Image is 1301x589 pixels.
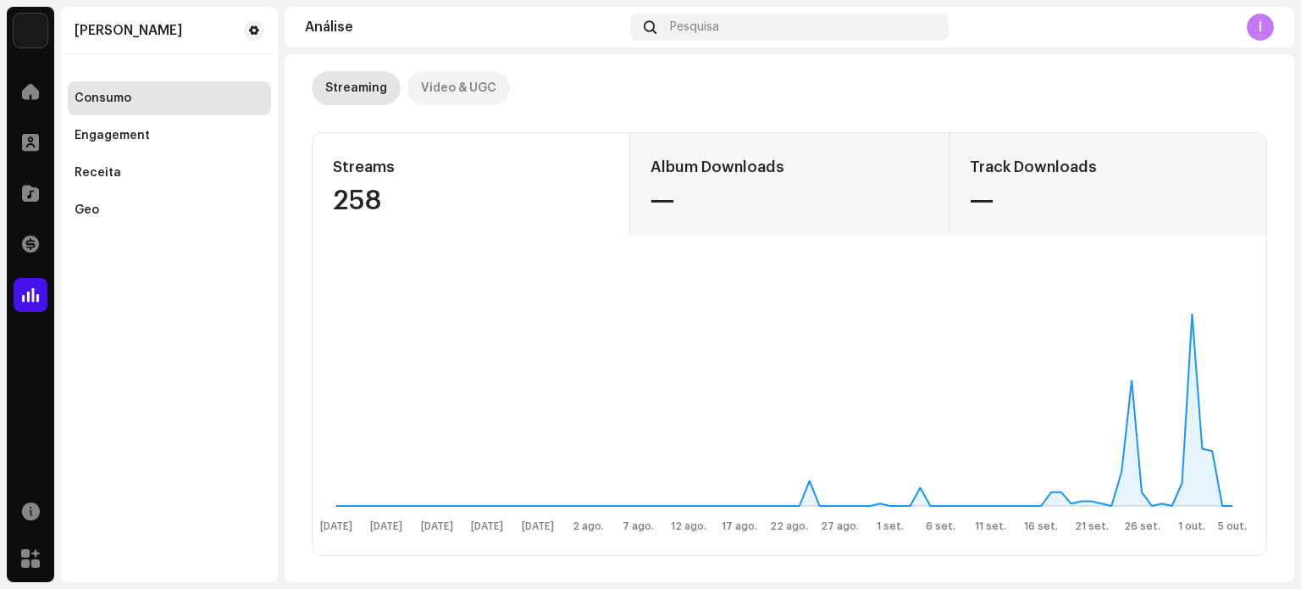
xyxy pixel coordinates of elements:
div: Geo [75,203,99,217]
div: Engagement [75,129,150,142]
text: 1 set. [877,521,904,531]
div: Video & UGC [421,71,496,105]
re-m-nav-item: Receita [68,156,271,190]
text: [DATE] [522,521,554,532]
div: — [650,187,927,214]
div: — [970,187,1246,214]
div: Streaming [325,71,387,105]
div: I [1247,14,1274,41]
img: 8570ccf7-64aa-46bf-9f70-61ee3b8451d8 [14,14,47,47]
text: [DATE] [320,521,352,532]
text: 5 out. [1218,521,1247,531]
div: Track Downloads [970,153,1246,181]
div: 258 [333,187,609,214]
text: 7 ago. [623,521,654,531]
div: Ivan Silva [75,24,182,37]
span: Pesquisa [670,20,719,34]
text: [DATE] [421,521,453,532]
text: 26 set. [1124,521,1160,531]
text: 16 set. [1024,521,1058,531]
text: 2 ago. [573,521,604,531]
text: 1 out. [1178,521,1205,531]
div: Consumo [75,92,131,105]
text: 22 ago. [770,521,808,531]
re-m-nav-item: Consumo [68,81,271,115]
re-m-nav-item: Engagement [68,119,271,153]
text: [DATE] [471,521,503,532]
text: 6 set. [926,521,955,531]
text: 21 set. [1075,521,1109,531]
div: Receita [75,166,121,180]
div: Album Downloads [650,153,927,181]
text: [DATE] [370,521,402,532]
div: Streams [333,153,609,181]
div: Análise [305,20,623,34]
text: 11 set. [975,521,1006,531]
text: 27 ago. [821,521,859,531]
text: 17 ago. [722,521,757,531]
text: 12 ago. [671,521,706,531]
re-m-nav-item: Geo [68,193,271,227]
